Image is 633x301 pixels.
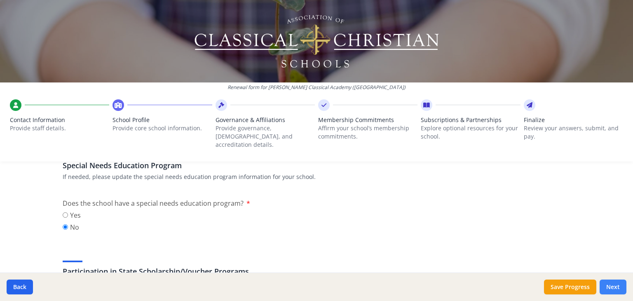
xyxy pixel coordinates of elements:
span: Governance & Affiliations [216,116,315,124]
span: Subscriptions & Partnerships [421,116,520,124]
span: Does the school have a special needs education program? [63,199,244,208]
label: No [63,222,81,232]
input: Yes [63,212,68,218]
button: Back [7,280,33,294]
span: Finalize [524,116,623,124]
p: Provide governance, [DEMOGRAPHIC_DATA], and accreditation details. [216,124,315,149]
span: Membership Commitments [318,116,417,124]
p: Provide core school information. [113,124,212,132]
span: Contact Information [10,116,109,124]
input: No [63,224,68,230]
p: If needed, please update the special needs education program information for your school. [63,173,570,181]
p: Review your answers, submit, and pay. [524,124,623,141]
button: Next [600,280,626,294]
p: Explore optional resources for your school. [421,124,520,141]
p: Provide staff details. [10,124,109,132]
button: Save Progress [544,280,596,294]
p: Affirm your school’s membership commitments. [318,124,417,141]
label: Yes [63,210,81,220]
h3: Participation in State Scholarship/Voucher Programs [63,266,570,277]
span: School Profile [113,116,212,124]
img: Logo [193,12,440,70]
